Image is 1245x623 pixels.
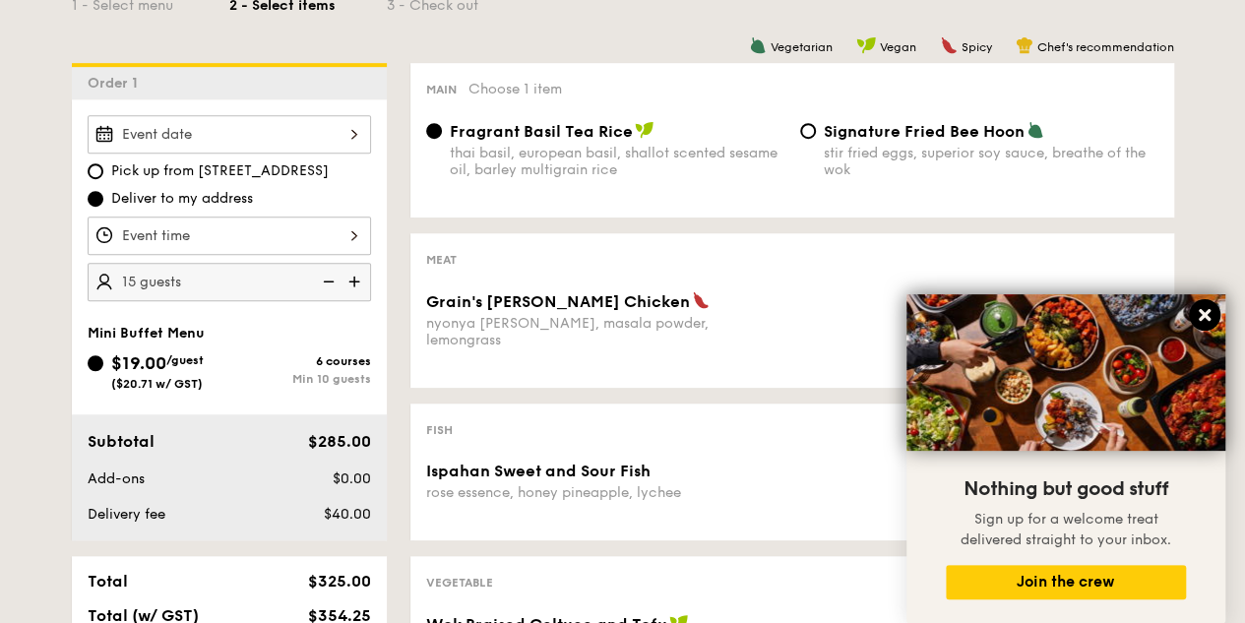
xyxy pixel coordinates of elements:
[88,75,146,92] span: Order 1
[468,81,562,97] span: Choose 1 item
[940,36,958,54] img: icon-spicy.37a8142b.svg
[906,294,1225,451] img: DSC07876-Edit02-Large.jpeg
[856,36,876,54] img: icon-vegan.f8ff3823.svg
[692,291,710,309] img: icon-spicy.37a8142b.svg
[111,352,166,374] span: $19.00
[426,462,651,480] span: Ispahan Sweet and Sour Fish
[961,511,1171,548] span: Sign up for a welcome treat delivered straight to your inbox.
[88,163,103,179] input: Pick up from [STREET_ADDRESS]
[962,40,992,54] span: Spicy
[88,506,165,523] span: Delivery fee
[88,572,128,591] span: Total
[1016,36,1033,54] img: icon-chef-hat.a58ddaea.svg
[88,355,103,371] input: $19.00/guest($20.71 w/ GST)6 coursesMin 10 guests
[946,565,1186,599] button: Join the crew
[1037,40,1174,54] span: Chef's recommendation
[342,263,371,300] img: icon-add.58712e84.svg
[426,576,493,590] span: Vegetable
[307,572,370,591] span: $325.00
[824,145,1158,178] div: stir fried eggs, superior soy sauce, breathe of the wok
[323,506,370,523] span: $40.00
[88,191,103,207] input: Deliver to my address
[88,115,371,154] input: Event date
[824,122,1025,141] span: Signature Fried Bee Hoon
[111,377,203,391] span: ($20.71 w/ GST)
[312,263,342,300] img: icon-reduce.1d2dbef1.svg
[426,423,453,437] span: Fish
[450,145,784,178] div: thai basil, european basil, shallot scented sesame oil, barley multigrain rice
[635,121,654,139] img: icon-vegan.f8ff3823.svg
[166,353,204,367] span: /guest
[88,263,371,301] input: Number of guests
[426,123,442,139] input: Fragrant Basil Tea Ricethai basil, european basil, shallot scented sesame oil, barley multigrain ...
[771,40,833,54] span: Vegetarian
[332,470,370,487] span: $0.00
[880,40,916,54] span: Vegan
[229,354,371,368] div: 6 courses
[964,477,1168,501] span: Nothing but good stuff
[1027,121,1044,139] img: icon-vegetarian.fe4039eb.svg
[111,161,329,181] span: Pick up from [STREET_ADDRESS]
[307,432,370,451] span: $285.00
[88,470,145,487] span: Add-ons
[1189,299,1220,331] button: Close
[426,315,784,348] div: nyonya [PERSON_NAME], masala powder, lemongrass
[88,325,205,342] span: Mini Buffet Menu
[426,484,784,501] div: rose essence, honey pineapple, lychee
[88,217,371,255] input: Event time
[426,83,457,96] span: Main
[800,123,816,139] input: Signature Fried Bee Hoonstir fried eggs, superior soy sauce, breathe of the wok
[749,36,767,54] img: icon-vegetarian.fe4039eb.svg
[426,253,457,267] span: Meat
[450,122,633,141] span: Fragrant Basil Tea Rice
[88,432,155,451] span: Subtotal
[229,372,371,386] div: Min 10 guests
[111,189,253,209] span: Deliver to my address
[426,292,690,311] span: Grain's [PERSON_NAME] Chicken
